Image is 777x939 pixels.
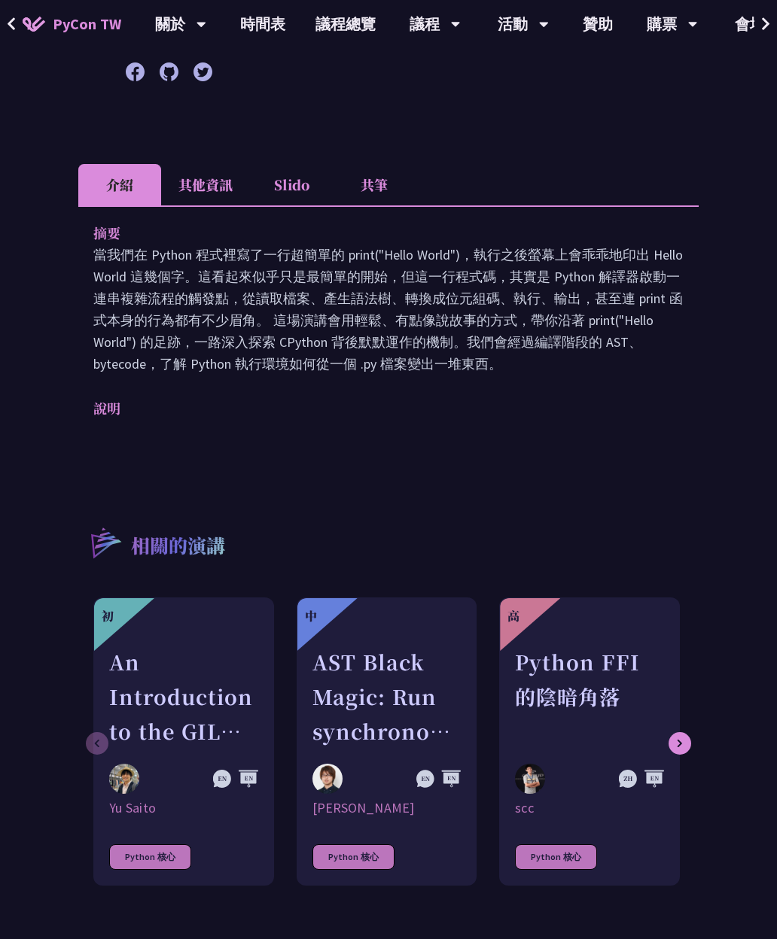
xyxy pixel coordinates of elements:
[23,17,45,32] img: Home icon of PyCon TW 2025
[333,164,416,205] li: 共筆
[93,397,654,419] p: 說明
[312,799,462,817] div: [PERSON_NAME]
[109,645,258,749] div: An Introduction to the GIL for Python Beginners: Disabling It in Python 3.13 and Leveraging Concu...
[305,607,317,625] div: 中
[109,764,139,794] img: Yu Saito
[131,532,225,562] p: 相關的演講
[93,597,274,886] a: 初 An Introduction to the GIL for Python Beginners: Disabling It in Python 3.13 and Leveraging Con...
[515,799,664,817] div: scc
[69,506,142,579] img: r3.8d01567.svg
[53,13,121,35] span: PyCon TW
[109,844,191,870] div: Python 核心
[161,164,250,205] li: 其他資訊
[250,164,333,205] li: Slido
[102,607,114,625] div: 初
[515,764,545,794] img: scc
[312,844,395,870] div: Python 核心
[312,645,462,749] div: AST Black Magic: Run synchronous Python code on asynchronous Pyodide
[93,244,684,375] p: 當我們在 Python 程式裡寫了一行超簡單的 print("Hello World")，執行之後螢幕上會乖乖地印出 Hello World 這幾個字。這看起來似乎只是最簡單的開始，但這一行程式...
[8,5,136,43] a: PyCon TW
[507,607,520,625] div: 高
[93,222,654,244] p: 摘要
[109,799,258,817] div: Yu Saito
[515,844,597,870] div: Python 核心
[515,645,664,749] div: Python FFI 的陰暗角落
[78,164,161,205] li: 介紹
[499,597,680,886] a: 高 Python FFI 的陰暗角落 scc scc Python 核心
[297,597,477,886] a: 中 AST Black Magic: Run synchronous Python code on asynchronous Pyodide Yuichiro Tachibana [PERSON...
[312,764,343,794] img: Yuichiro Tachibana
